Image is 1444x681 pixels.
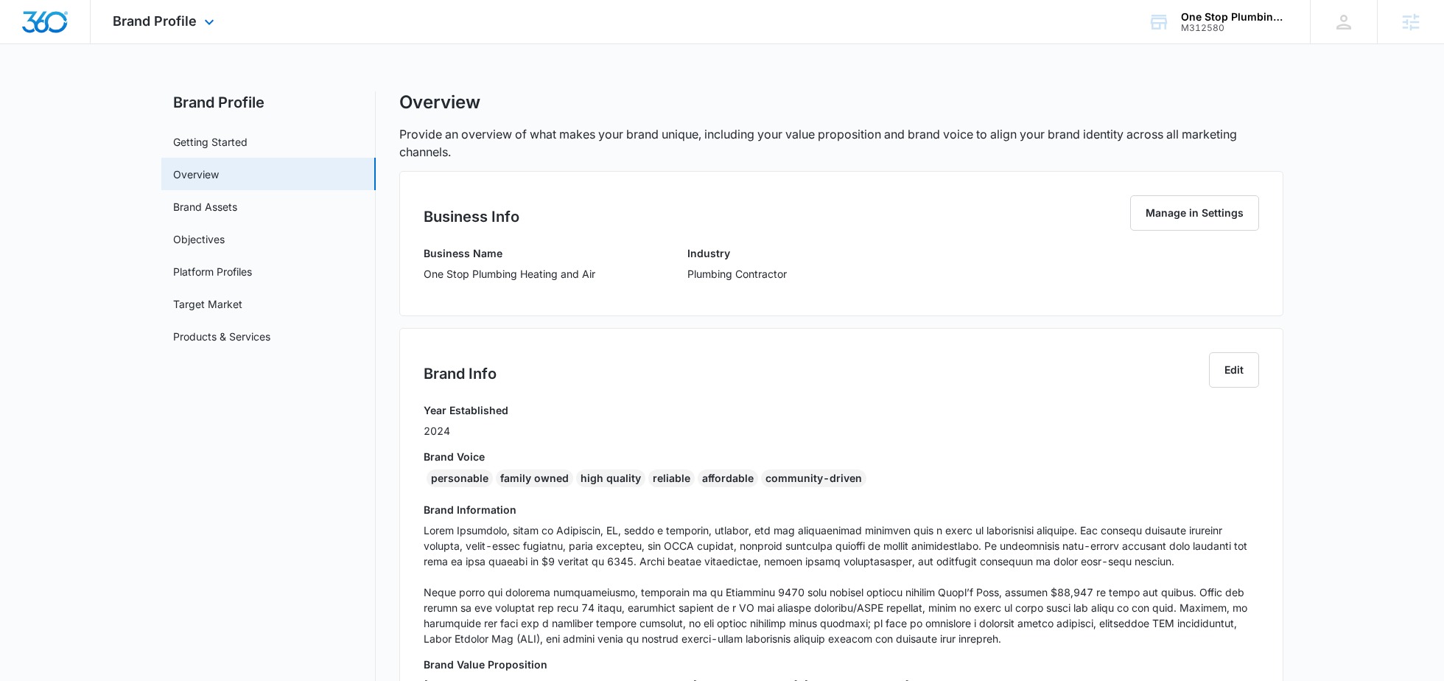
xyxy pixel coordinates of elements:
[173,199,237,214] a: Brand Assets
[173,134,248,150] a: Getting Started
[399,125,1283,161] p: Provide an overview of what makes your brand unique, including your value proposition and brand v...
[698,469,758,487] div: affordable
[424,657,1259,672] h3: Brand Value Proposition
[424,502,1259,517] h3: Brand Information
[424,245,595,261] h3: Business Name
[687,245,787,261] h3: Industry
[496,469,573,487] div: family owned
[576,469,645,487] div: high quality
[648,469,695,487] div: reliable
[424,423,508,439] p: 2024
[173,296,242,312] a: Target Market
[427,469,493,487] div: personable
[424,402,508,418] h3: Year Established
[173,231,225,247] a: Objectives
[687,266,787,282] p: Plumbing Contractor
[1130,195,1259,231] button: Manage in Settings
[173,329,270,344] a: Products & Services
[1181,23,1289,33] div: account id
[424,206,519,228] h2: Business Info
[399,91,480,113] h1: Overview
[173,264,252,279] a: Platform Profiles
[161,91,376,113] h2: Brand Profile
[424,523,1259,646] p: Lorem Ipsumdolo, sitam co Adipiscin, EL, seddo e temporin, utlabor, etd mag aliquaenimad minimven...
[424,266,595,282] p: One Stop Plumbing Heating and Air
[1209,352,1259,388] button: Edit
[113,13,197,29] span: Brand Profile
[173,167,219,182] a: Overview
[1181,11,1289,23] div: account name
[424,363,497,385] h2: Brand Info
[761,469,866,487] div: community-driven
[424,449,1259,464] h3: Brand Voice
